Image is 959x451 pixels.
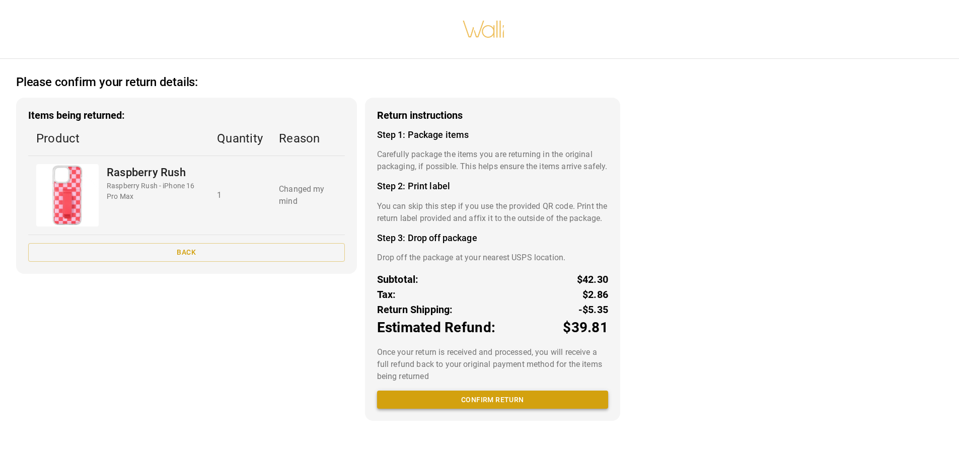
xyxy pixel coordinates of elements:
[578,302,608,317] p: -$5.35
[377,110,608,121] h3: Return instructions
[28,243,345,262] button: Back
[582,287,608,302] p: $2.86
[377,129,608,140] h4: Step 1: Package items
[577,272,608,287] p: $42.30
[279,129,337,147] p: Reason
[377,302,453,317] p: Return Shipping:
[217,189,263,201] p: 1
[36,129,201,147] p: Product
[377,148,608,173] p: Carefully package the items you are returning in the original packaging, if possible. This helps ...
[16,75,198,90] h2: Please confirm your return details:
[279,183,337,207] p: Changed my mind
[377,252,608,264] p: Drop off the package at your nearest USPS location.
[377,346,608,383] p: Once your return is received and processed, you will receive a full refund back to your original ...
[377,287,396,302] p: Tax:
[377,233,608,244] h4: Step 3: Drop off package
[377,391,608,409] button: Confirm return
[377,200,608,224] p: You can skip this step if you use the provided QR code. Print the return label provided and affix...
[377,317,495,338] p: Estimated Refund:
[28,110,345,121] h3: Items being returned:
[217,129,263,147] p: Quantity
[377,181,608,192] h4: Step 2: Print label
[107,181,201,202] p: Raspberry Rush - iPhone 16 Pro Max
[563,317,608,338] p: $39.81
[462,8,505,51] img: walli-inc.myshopify.com
[377,272,419,287] p: Subtotal:
[107,164,201,181] p: Raspberry Rush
